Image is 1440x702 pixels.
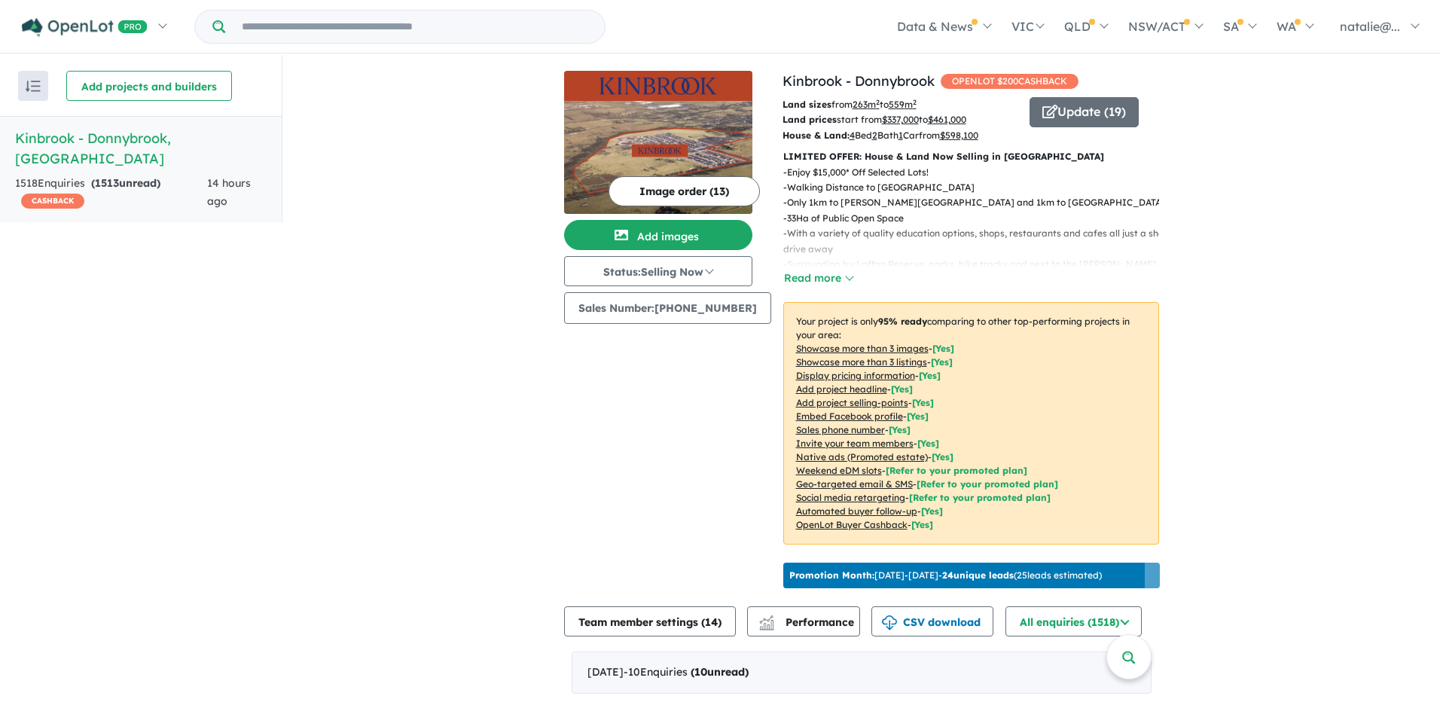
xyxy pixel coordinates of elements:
[928,114,966,125] u: $ 461,000
[759,620,774,630] img: bar-chart.svg
[876,98,880,106] sup: 2
[796,343,929,354] u: Showcase more than 3 images
[917,438,939,449] span: [ Yes ]
[889,424,911,435] span: [ Yes ]
[15,175,207,211] div: 1518 Enquir ies
[796,505,917,517] u: Automated buyer follow-up
[796,451,928,462] u: Native ads (Promoted estate)
[912,397,934,408] span: [ Yes ]
[783,165,1171,180] p: - Enjoy $15,000* Off Selected Lots!
[796,478,913,490] u: Geo-targeted email & SMS
[783,195,1171,210] p: - Only 1km to [PERSON_NAME][GEOGRAPHIC_DATA] and 1km to [GEOGRAPHIC_DATA]
[783,112,1018,127] p: start from
[789,569,1102,582] p: [DATE] - [DATE] - ( 25 leads estimated)
[15,128,267,169] h5: Kinbrook - Donnybrook , [GEOGRAPHIC_DATA]
[796,397,908,408] u: Add project selling-points
[624,665,749,679] span: - 10 Enquir ies
[783,211,1171,226] p: - 33Ha of Public Open Space
[564,71,752,214] a: Kinbrook - Donnybrook LogoKinbrook - Donnybrook
[872,130,877,141] u: 2
[609,176,760,206] button: Image order (13)
[796,492,905,503] u: Social media retargeting
[796,411,903,422] u: Embed Facebook profile
[783,257,1171,288] p: - Surrounding by Laffan Reserve, parks, bike tracks and next to the [PERSON_NAME][GEOGRAPHIC_DATA]
[783,130,850,141] b: House & Land:
[796,519,908,530] u: OpenLot Buyer Cashback
[95,176,119,190] span: 1513
[783,149,1159,164] p: LIMITED OFFER: House & Land Now Selling in [GEOGRAPHIC_DATA]
[911,519,933,530] span: [Yes]
[907,411,929,422] span: [ Yes ]
[691,665,749,679] strong: ( unread)
[1005,606,1142,636] button: All enquiries (1518)
[796,370,915,381] u: Display pricing information
[789,569,874,581] b: Promotion Month:
[783,97,1018,112] p: from
[66,71,232,101] button: Add projects and builders
[694,665,707,679] span: 10
[761,615,854,629] span: Performance
[564,606,736,636] button: Team member settings (14)
[564,101,752,214] img: Kinbrook - Donnybrook
[940,130,978,141] u: $ 598,100
[871,606,993,636] button: CSV download
[783,99,831,110] b: Land sizes
[853,99,880,110] u: 263 m
[880,99,917,110] span: to
[747,606,860,636] button: Performance
[21,194,84,209] span: CASHBACK
[889,99,917,110] u: 559 m
[942,569,1014,581] b: 24 unique leads
[1030,97,1139,127] button: Update (19)
[909,492,1051,503] span: [Refer to your promoted plan]
[850,130,855,141] u: 4
[1340,19,1400,34] span: natalie@...
[882,114,919,125] u: $ 337,000
[932,343,954,354] span: [ Yes ]
[783,128,1018,143] p: Bed Bath Car from
[783,302,1159,545] p: Your project is only comparing to other top-performing projects in your area: - - - - - - - - - -...
[917,478,1058,490] span: [Refer to your promoted plan]
[796,383,887,395] u: Add project headline
[564,292,771,324] button: Sales Number:[PHONE_NUMBER]
[26,81,41,92] img: sort.svg
[882,615,897,630] img: download icon
[796,465,882,476] u: Weekend eDM slots
[564,220,752,250] button: Add images
[572,652,1152,694] div: [DATE]
[941,74,1078,89] span: OPENLOT $ 200 CASHBACK
[913,98,917,106] sup: 2
[878,316,927,327] b: 95 % ready
[783,270,854,287] button: Read more
[759,615,773,624] img: line-chart.svg
[228,11,602,43] input: Try estate name, suburb, builder or developer
[91,176,160,190] strong: ( unread)
[919,114,966,125] span: to
[570,77,746,95] img: Kinbrook - Donnybrook Logo
[919,370,941,381] span: [ Yes ]
[796,356,927,368] u: Showcase more than 3 listings
[931,356,953,368] span: [ Yes ]
[564,256,752,286] button: Status:Selling Now
[783,72,935,90] a: Kinbrook - Donnybrook
[932,451,953,462] span: [Yes]
[783,180,1171,195] p: - Walking Distance to [GEOGRAPHIC_DATA]
[898,130,903,141] u: 1
[783,226,1171,257] p: - With a variety of quality education options, shops, restaurants and cafes all just a short driv...
[921,505,943,517] span: [Yes]
[705,615,718,629] span: 14
[886,465,1027,476] span: [Refer to your promoted plan]
[796,424,885,435] u: Sales phone number
[796,438,914,449] u: Invite your team members
[22,18,148,37] img: Openlot PRO Logo White
[891,383,913,395] span: [ Yes ]
[207,176,251,208] span: 14 hours ago
[783,114,837,125] b: Land prices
